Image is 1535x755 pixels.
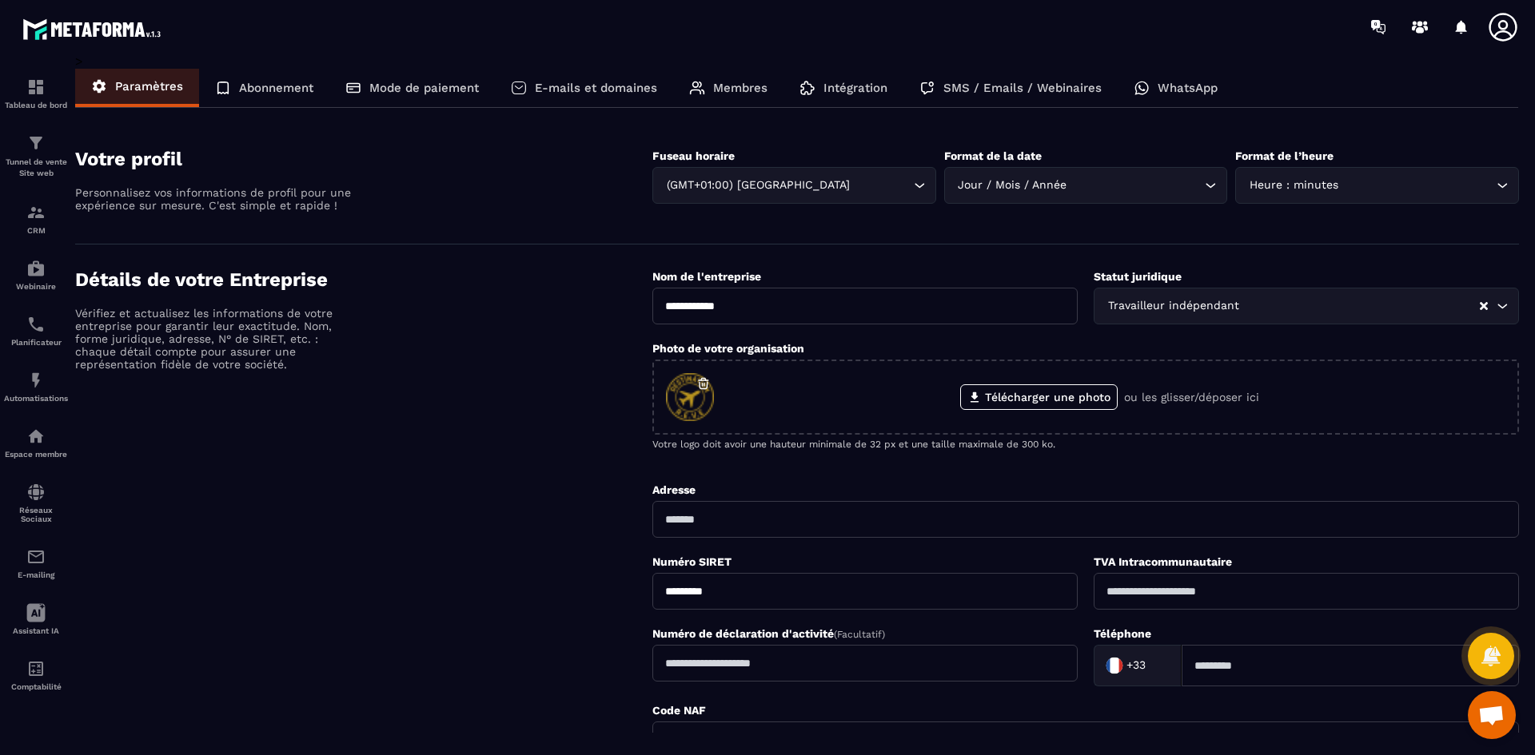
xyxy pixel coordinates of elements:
input: Search for option [1071,177,1202,194]
input: Search for option [1242,297,1478,315]
a: social-networksocial-networkRéseaux Sociaux [4,471,68,535]
a: automationsautomationsAutomatisations [4,359,68,415]
p: Assistant IA [4,626,68,635]
div: Search for option [1094,288,1519,324]
h4: Détails de votre Entreprise [75,268,652,291]
label: Nom de l'entreprise [652,270,761,283]
label: Photo de votre organisation [652,342,804,355]
p: Vérifiez et actualisez les informations de votre entreprise pour garantir leur exactitude. Nom, f... [75,307,355,371]
label: Fuseau horaire [652,149,735,162]
button: Clear Selected [1480,300,1488,312]
p: Votre logo doit avoir une hauteur minimale de 32 px et une taille maximale de 300 ko. [652,439,1519,450]
input: Search for option [1149,654,1165,678]
p: Abonnement [239,81,313,95]
p: Planificateur [4,338,68,347]
img: email [26,547,46,566]
label: Statut juridique [1094,270,1182,283]
p: Automatisations [4,394,68,403]
div: Search for option [1235,167,1519,204]
img: scheduler [26,315,46,334]
p: Mode de paiement [369,81,479,95]
label: Format de la date [944,149,1042,162]
h4: Votre profil [75,148,652,170]
a: automationsautomationsWebinaire [4,247,68,303]
label: Format de l’heure [1235,149,1334,162]
label: Code NAF [652,704,706,717]
p: Comptabilité [4,682,68,691]
p: Espace membre [4,450,68,459]
div: Search for option [1094,645,1182,686]
a: formationformationTunnel de vente Site web [4,121,68,191]
label: Télécharger une photo [960,384,1118,410]
a: formationformationTableau de bord [4,66,68,121]
a: schedulerschedulerPlanificateur [4,303,68,359]
label: Numéro SIRET [652,555,732,568]
p: Membres [713,81,767,95]
label: Téléphone [1094,627,1151,640]
p: Personnalisez vos informations de profil pour une expérience sur mesure. C'est simple et rapide ! [75,186,355,212]
p: Tunnel de vente Site web [4,157,68,179]
p: SMS / Emails / Webinaires [943,81,1102,95]
img: logo [22,14,166,44]
p: Tableau de bord [4,101,68,109]
span: Travailleur indépendant [1104,297,1242,315]
p: Intégration [823,81,887,95]
div: Ouvrir le chat [1468,691,1516,739]
p: ou les glisser/déposer ici [1124,391,1259,403]
a: accountantaccountantComptabilité [4,647,68,703]
p: Paramètres [115,79,183,93]
input: Search for option [853,177,910,194]
a: emailemailE-mailing [4,535,68,591]
a: automationsautomationsEspace membre [4,415,68,471]
img: Country Flag [1098,650,1130,681]
span: Heure : minutes [1246,177,1342,194]
span: Jour / Mois / Année [955,177,1071,194]
img: formation [26,203,46,222]
span: +33 [1126,658,1146,674]
img: automations [26,371,46,390]
img: automations [26,259,46,278]
img: formation [26,77,46,97]
p: WhatsApp [1158,81,1218,95]
div: Search for option [944,167,1228,204]
span: (Facultatif) [834,629,885,640]
label: Adresse [652,483,696,496]
span: (GMT+01:00) [GEOGRAPHIC_DATA] [663,177,853,194]
label: TVA Intracommunautaire [1094,555,1232,568]
p: E-mailing [4,570,68,579]
p: E-mails et domaines [535,81,657,95]
input: Search for option [1342,177,1493,194]
a: formationformationCRM [4,191,68,247]
div: Search for option [652,167,936,204]
a: Assistant IA [4,591,68,647]
img: formation [26,133,46,153]
img: automations [26,427,46,446]
img: accountant [26,659,46,678]
label: Numéro de déclaration d'activité [652,627,885,640]
img: social-network [26,483,46,502]
p: Webinaire [4,282,68,291]
p: CRM [4,226,68,235]
p: Réseaux Sociaux [4,506,68,523]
